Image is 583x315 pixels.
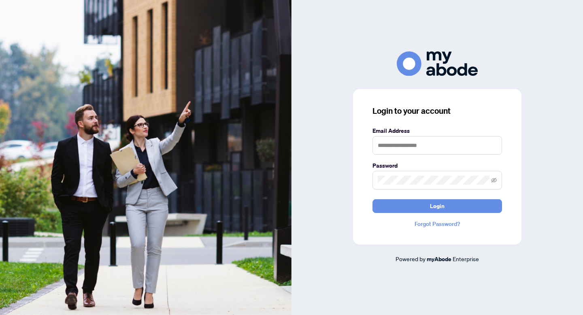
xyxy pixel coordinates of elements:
[372,199,502,213] button: Login
[372,126,502,135] label: Email Address
[372,161,502,170] label: Password
[396,255,426,262] span: Powered by
[491,177,497,183] span: eye-invisible
[453,255,479,262] span: Enterprise
[427,255,451,264] a: myAbode
[372,105,502,117] h3: Login to your account
[430,200,445,213] span: Login
[372,219,502,228] a: Forgot Password?
[397,51,478,76] img: ma-logo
